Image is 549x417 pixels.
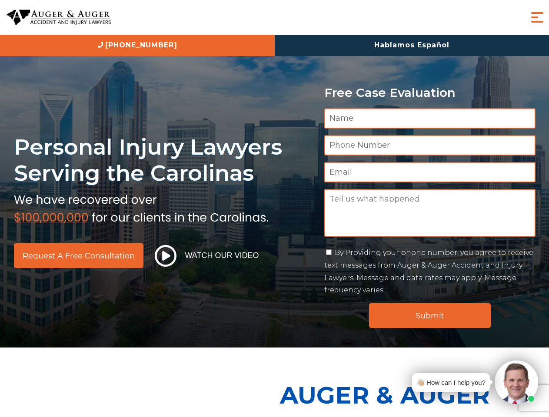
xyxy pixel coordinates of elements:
[324,162,536,182] input: Email
[369,303,491,328] input: Submit
[495,361,538,404] img: Intaker widget Avatar
[14,243,143,268] a: Request a Free Consultation
[14,191,269,224] img: sub text
[324,135,536,156] input: Phone Number
[152,245,262,267] button: Watch Our Video
[416,377,486,388] div: 👋🏼 How can I help you?
[7,10,111,26] img: Auger & Auger Accident and Injury Lawyers Logo
[529,9,546,26] button: Menu
[23,252,135,260] span: Request a Free Consultation
[14,134,314,186] h1: Personal Injury Lawyers Serving the Carolinas
[324,86,536,99] p: Free Case Evaluation
[280,374,544,417] p: Auger & Auger
[324,248,533,294] label: By Providing your phone number, you agree to receive text messages from Auger & Auger Accident an...
[324,108,536,129] input: Name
